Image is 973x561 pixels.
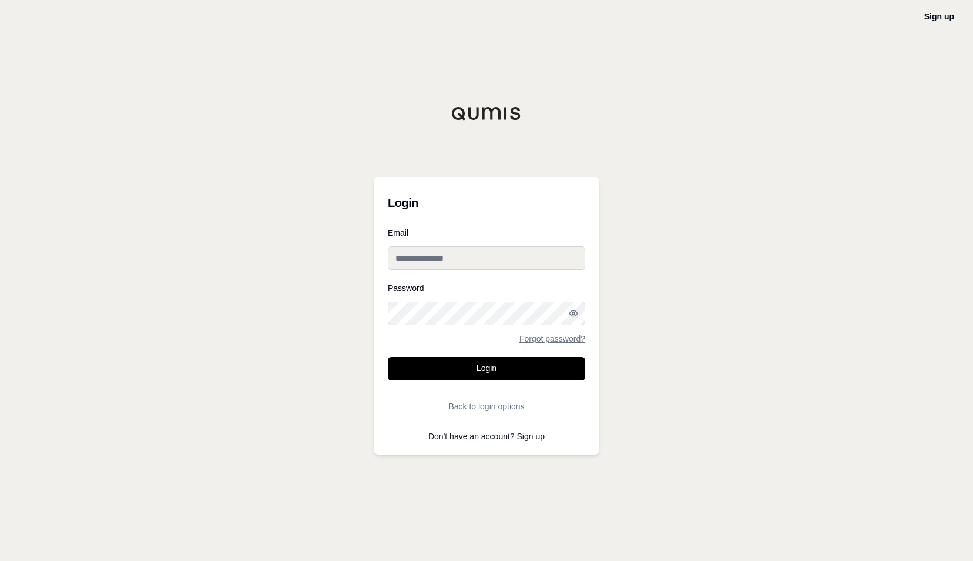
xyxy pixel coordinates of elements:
[388,395,585,418] button: Back to login options
[451,106,522,121] img: Qumis
[388,357,585,380] button: Login
[388,284,585,292] label: Password
[924,12,954,21] a: Sign up
[388,191,585,215] h3: Login
[388,432,585,440] p: Don't have an account?
[519,335,585,343] a: Forgot password?
[388,229,585,237] label: Email
[517,432,545,441] a: Sign up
